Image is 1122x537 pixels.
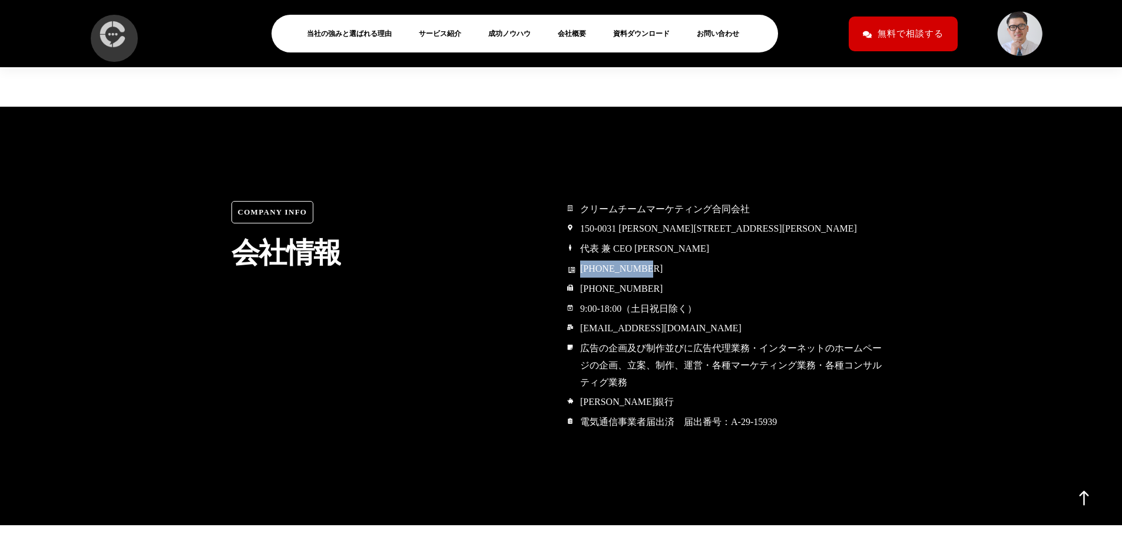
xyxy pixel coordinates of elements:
span: [PHONE_NUMBER] [577,281,663,298]
a: 無料で相談する [849,17,958,51]
a: お問い合わせ [697,27,749,41]
span: 代表 兼 CEO [PERSON_NAME] [577,241,709,258]
span: 150-0031 [PERSON_NAME][STREET_ADDRESS][PERSON_NAME] [577,220,857,238]
span: Company Info [231,201,314,223]
span: 電気通信事業者届出済 届出番号：A-29-15939 [577,414,777,431]
div: 報 [313,238,341,269]
a: サービス紹介 [419,27,471,41]
a: 当社の強みと選ばれる理由 [307,27,401,41]
a: 会社概要 [558,27,595,41]
span: [PERSON_NAME]銀行 [577,394,674,411]
span: 無料で相談する [878,24,944,44]
a: 成功ノウハウ [488,27,540,41]
div: 会 [231,238,259,269]
span: [EMAIL_ADDRESS][DOMAIN_NAME] [577,320,742,337]
span: [PHONE_NUMBER] [577,261,663,278]
a: 資料ダウンロード [613,27,679,41]
div: 情 [286,238,314,269]
img: logo-c [96,17,128,51]
span: クリームチームマーケティング合同会社 [577,201,750,218]
div: 社 [259,238,286,269]
span: 広告の企画及び制作並びに広告代理業務・インターネットのホームページの企画、立案、制作、運営・各種マーケティング業務・各種コンサルティグ業務 [577,340,891,391]
a: logo-c [96,28,128,38]
span: 9:00-18:00（土日祝日除く） [577,301,697,318]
